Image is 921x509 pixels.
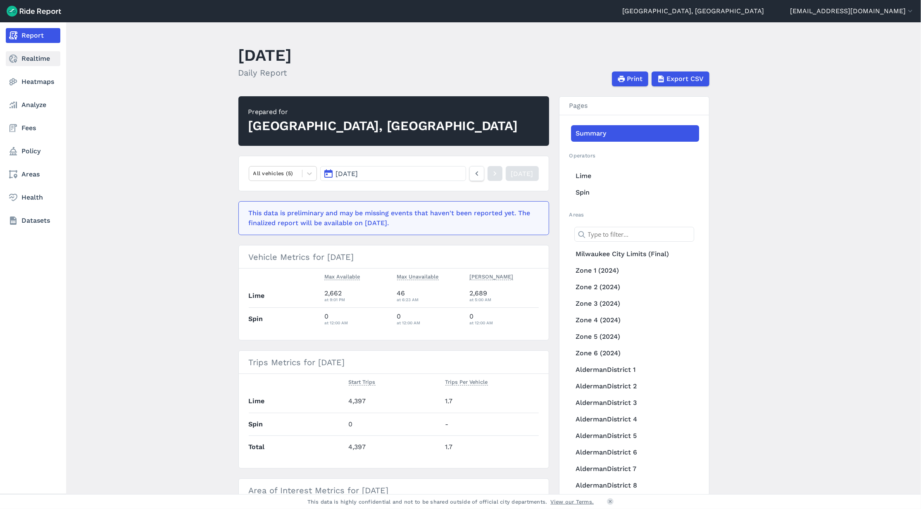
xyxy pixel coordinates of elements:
span: [DATE] [336,170,358,178]
img: Ride Report [7,6,61,17]
h3: Pages [559,97,709,115]
a: Analyze [6,98,60,112]
a: Realtime [6,51,60,66]
a: AldermanDistrict 4 [571,411,699,428]
td: 4,397 [345,390,442,413]
th: Total [249,435,345,458]
td: 4,397 [345,435,442,458]
th: Lime [249,390,345,413]
button: Trips Per Vehicle [445,377,488,387]
h2: Areas [569,211,699,219]
a: Zone 1 (2024) [571,262,699,279]
a: AldermanDistrict 7 [571,461,699,477]
a: AldermanDistrict 2 [571,378,699,395]
div: 0 [324,312,390,326]
span: [PERSON_NAME] [469,272,513,280]
td: 0 [345,413,442,435]
button: [PERSON_NAME] [469,272,513,282]
div: at 6:23 AM [397,296,463,303]
div: 0 [469,312,539,326]
a: AldermanDistrict 1 [571,362,699,378]
a: Health [6,190,60,205]
div: at 5:00 AM [469,296,539,303]
span: Max Available [324,272,360,280]
a: Zone 4 (2024) [571,312,699,328]
a: Heatmaps [6,74,60,89]
div: at 12:00 AM [469,319,539,326]
a: AldermanDistrict 5 [571,428,699,444]
a: Zone 2 (2024) [571,279,699,295]
td: - [442,413,539,435]
a: Zone 6 (2024) [571,345,699,362]
span: Start Trips [349,377,376,385]
a: Summary [571,125,699,142]
h3: Trips Metrics for [DATE] [239,351,549,374]
a: Report [6,28,60,43]
div: This data is preliminary and may be missing events that haven't been reported yet. The finalized ... [249,208,534,228]
button: [EMAIL_ADDRESS][DOMAIN_NAME] [790,6,914,16]
h2: Daily Report [238,67,292,79]
th: Spin [249,413,345,435]
button: [DATE] [320,166,466,181]
a: Zone 3 (2024) [571,295,699,312]
a: Milwaukee City Limits (Final) [571,246,699,262]
button: Start Trips [349,377,376,387]
div: at 12:00 AM [397,319,463,326]
a: Lime [571,168,699,184]
div: at 12:00 AM [324,319,390,326]
th: Lime [249,285,321,307]
span: Trips Per Vehicle [445,377,488,385]
a: AldermanDistrict 6 [571,444,699,461]
td: 1.7 [442,435,539,458]
button: Export CSV [652,71,709,86]
a: AldermanDistrict 8 [571,477,699,494]
button: Max Unavailable [397,272,439,282]
div: Prepared for [248,107,518,117]
th: Spin [249,307,321,330]
div: [GEOGRAPHIC_DATA], [GEOGRAPHIC_DATA] [248,117,518,135]
a: View our Terms. [551,498,594,506]
a: Fees [6,121,60,136]
div: 46 [397,288,463,303]
h3: Vehicle Metrics for [DATE] [239,245,549,269]
span: Export CSV [667,74,704,84]
a: [GEOGRAPHIC_DATA], [GEOGRAPHIC_DATA] [622,6,764,16]
div: 0 [397,312,463,326]
a: [DATE] [506,166,539,181]
div: at 9:01 PM [324,296,390,303]
h1: [DATE] [238,44,292,67]
a: Areas [6,167,60,182]
a: Spin [571,184,699,201]
a: Policy [6,144,60,159]
button: Max Available [324,272,360,282]
a: AldermanDistrict 3 [571,395,699,411]
span: Max Unavailable [397,272,439,280]
div: 2,662 [324,288,390,303]
a: Datasets [6,213,60,228]
span: Print [627,74,643,84]
h3: Area of Interest Metrics for [DATE] [239,479,549,502]
div: 2,689 [469,288,539,303]
td: 1.7 [442,390,539,413]
button: Print [612,71,648,86]
a: Zone 5 (2024) [571,328,699,345]
input: Type to filter... [574,227,694,242]
h2: Operators [569,152,699,159]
